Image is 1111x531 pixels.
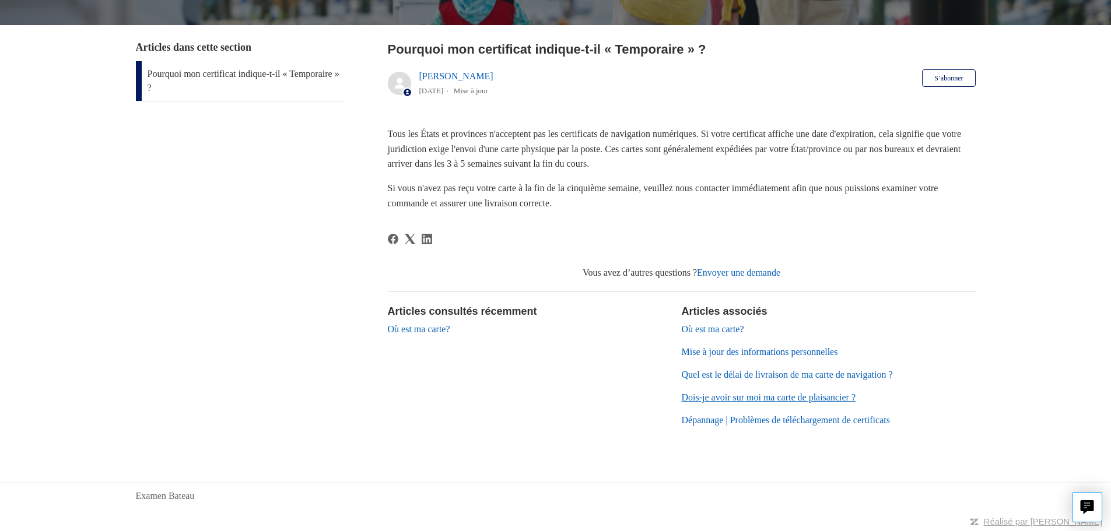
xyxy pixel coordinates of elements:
svg: Partager cette page sur LinkedIn [422,234,432,244]
a: Où est ma carte? [682,324,744,334]
a: Quel est le délai de livraison de ma carte de navigation ? [682,370,893,379]
a: Où est ma carte? [388,324,450,334]
a: Réalisé par [PERSON_NAME] [984,516,1102,526]
a: Mise à jour des informations personnelles [682,347,838,357]
li: Mise à jour [454,86,488,95]
a: LinkedIn [422,234,432,244]
span: Si vous n'avez pas reçu votre carte à la fin de la cinquième semaine, veuillez nous contacter imm... [388,183,938,208]
svg: Partager cette page sur X Corp [405,234,415,244]
a: [PERSON_NAME] [419,71,493,81]
span: Articles dans cette section [136,41,251,53]
a: Envoyer une demande [697,268,780,277]
div: Vous avez d’autres questions ? [388,266,976,280]
a: Facebook [388,234,398,244]
h2: Articles consultés récemment [388,304,670,319]
span: Ces cartes sont généralement expédiées par votre État/province ou par nos bureaux et devraient ar... [388,144,961,169]
svg: Partager cette page sur Facebook [388,234,398,244]
a: Dois-je avoir sur moi ma carte de plaisancier ? [682,392,856,402]
button: Live chat [1072,492,1102,522]
a: X Corp [405,234,415,244]
a: Pourquoi mon certificat indique-t-il « Temporaire » ? [136,61,346,101]
span: Tous les États et provinces n'acceptent pas les certificats de navigation numériques. [388,129,699,139]
h2: Pourquoi mon certificat indique-t-il « Temporaire » ? [388,40,976,59]
time: 08/05/2025 11:58 [419,86,444,95]
button: S’abonner à Article [922,69,975,87]
h2: Articles associés [682,304,976,319]
a: Examen Bateau [136,489,195,503]
a: Dépannage | Problèmes de téléchargement de certificats [682,415,890,425]
span: Si votre certificat affiche une date d'expiration, cela signifie que votre juridiction exige l'en... [388,129,962,154]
